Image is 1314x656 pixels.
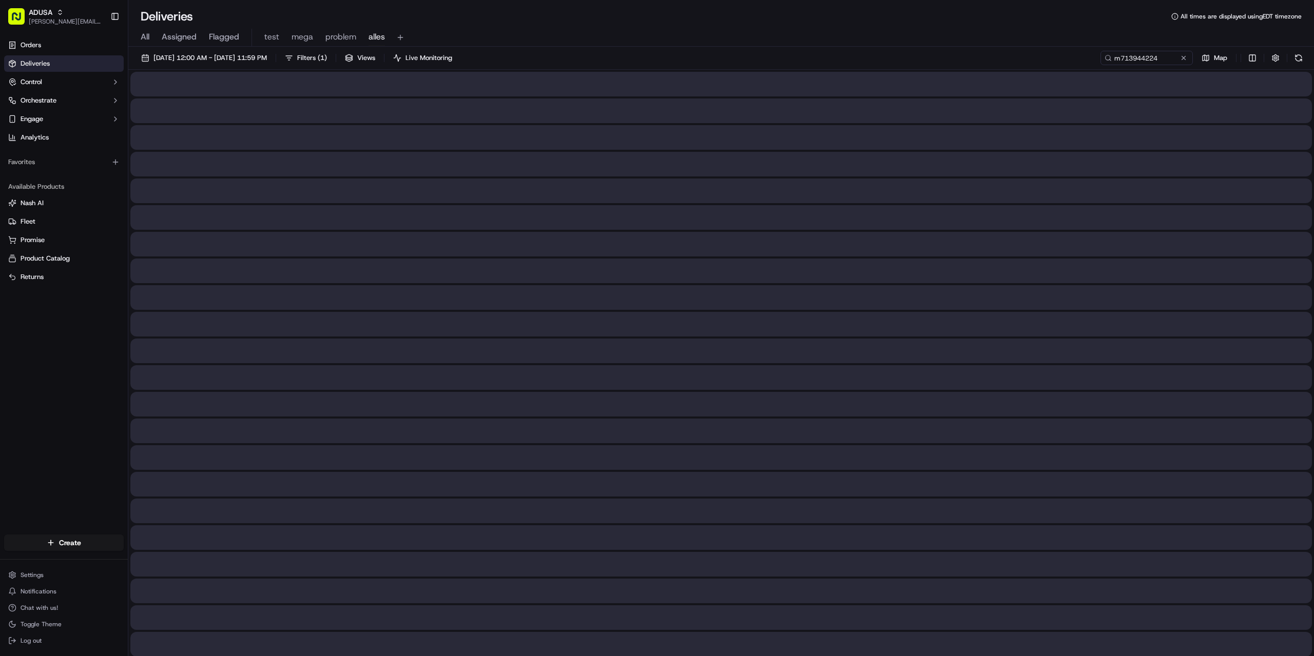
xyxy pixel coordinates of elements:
[280,51,332,65] button: Filters(1)
[405,53,452,63] span: Live Monitoring
[4,74,124,90] button: Control
[21,254,70,263] span: Product Catalog
[29,17,102,26] button: [PERSON_NAME][EMAIL_ADDRESS][PERSON_NAME][DOMAIN_NAME]
[4,568,124,582] button: Settings
[21,41,41,50] span: Orders
[4,601,124,615] button: Chat with us!
[141,31,149,43] span: All
[357,53,375,63] span: Views
[4,4,106,29] button: ADUSA[PERSON_NAME][EMAIL_ADDRESS][PERSON_NAME][DOMAIN_NAME]
[4,195,124,211] button: Nash AI
[340,51,380,65] button: Views
[264,31,279,43] span: test
[4,250,124,267] button: Product Catalog
[59,538,81,548] span: Create
[292,31,313,43] span: mega
[21,198,44,208] span: Nash AI
[4,213,124,230] button: Fleet
[4,154,124,170] div: Favorites
[21,620,62,628] span: Toggle Theme
[21,604,58,612] span: Chat with us!
[153,53,267,63] span: [DATE] 12:00 AM - [DATE] 11:59 PM
[4,232,124,248] button: Promise
[21,96,56,105] span: Orchestrate
[29,7,52,17] button: ADUSA
[1181,12,1302,21] span: All times are displayed using EDT timezone
[389,51,457,65] button: Live Monitoring
[141,8,193,25] h1: Deliveries
[137,51,272,65] button: [DATE] 12:00 AM - [DATE] 11:59 PM
[4,534,124,551] button: Create
[21,587,56,595] span: Notifications
[8,217,120,226] a: Fleet
[21,235,45,245] span: Promise
[369,31,385,43] span: alles
[8,198,120,208] a: Nash AI
[21,77,42,87] span: Control
[4,92,124,109] button: Orchestrate
[4,269,124,285] button: Returns
[8,235,120,245] a: Promise
[1197,51,1232,65] button: Map
[4,633,124,648] button: Log out
[21,114,43,124] span: Engage
[21,217,35,226] span: Fleet
[1214,53,1227,63] span: Map
[4,178,124,195] div: Available Products
[325,31,356,43] span: problem
[209,31,239,43] span: Flagged
[21,133,49,142] span: Analytics
[4,111,124,127] button: Engage
[4,37,124,53] a: Orders
[8,254,120,263] a: Product Catalog
[162,31,197,43] span: Assigned
[21,59,50,68] span: Deliveries
[21,571,44,579] span: Settings
[21,637,42,645] span: Log out
[297,53,327,63] span: Filters
[4,617,124,631] button: Toggle Theme
[4,584,124,599] button: Notifications
[8,272,120,282] a: Returns
[1291,51,1306,65] button: Refresh
[4,129,124,146] a: Analytics
[4,55,124,72] a: Deliveries
[1100,51,1193,65] input: Type to search
[21,272,44,282] span: Returns
[318,53,327,63] span: ( 1 )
